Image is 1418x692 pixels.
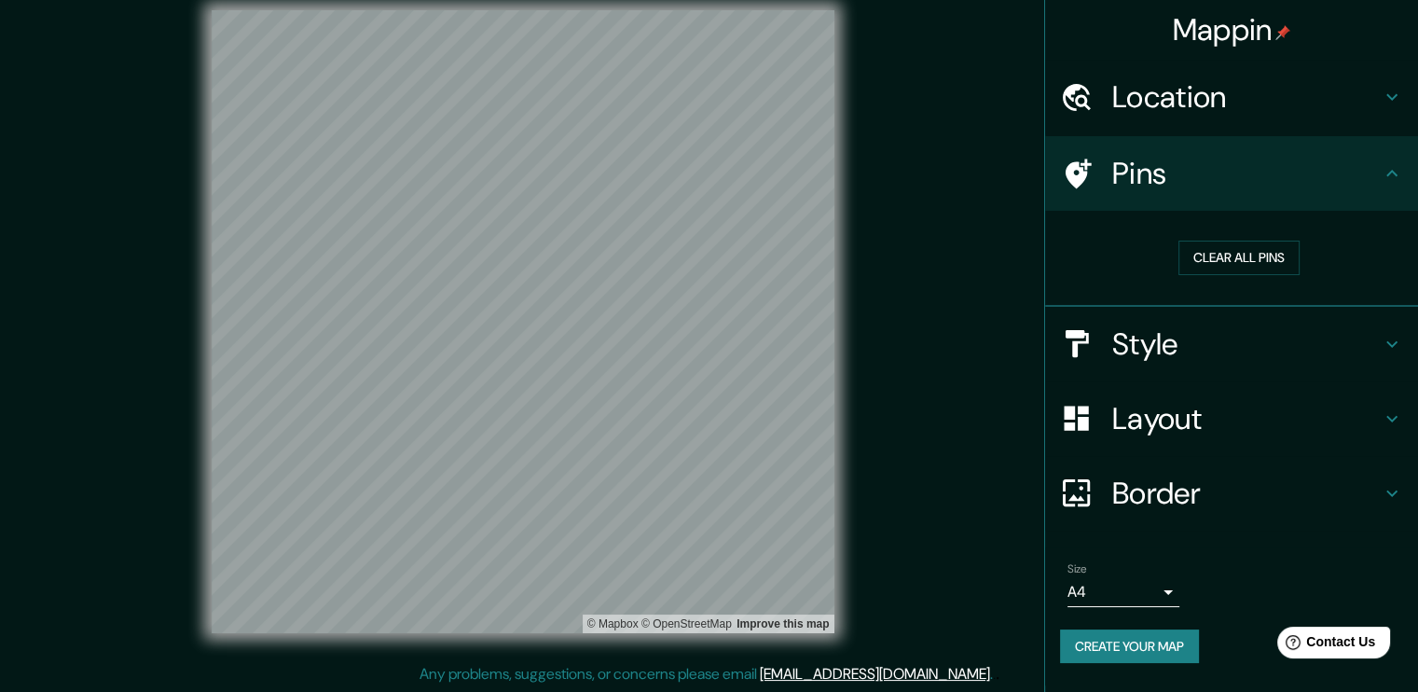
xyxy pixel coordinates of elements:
a: Map feedback [737,617,829,630]
h4: Pins [1112,155,1381,192]
h4: Mappin [1173,11,1291,48]
h4: Style [1112,325,1381,363]
button: Create your map [1060,630,1199,664]
iframe: Help widget launcher [1252,619,1397,671]
canvas: Map [212,10,834,633]
h4: Location [1112,78,1381,116]
div: . [993,663,996,685]
div: A4 [1067,577,1179,607]
p: Any problems, suggestions, or concerns please email . [420,663,993,685]
div: Pins [1045,136,1418,211]
img: pin-icon.png [1275,25,1290,40]
a: Mapbox [587,617,639,630]
a: OpenStreetMap [641,617,732,630]
div: Style [1045,307,1418,381]
div: Layout [1045,381,1418,456]
div: Location [1045,60,1418,134]
h4: Border [1112,475,1381,512]
h4: Layout [1112,400,1381,437]
div: Border [1045,456,1418,531]
a: [EMAIL_ADDRESS][DOMAIN_NAME] [760,664,990,684]
div: . [996,663,999,685]
button: Clear all pins [1178,241,1300,275]
label: Size [1067,561,1087,576]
